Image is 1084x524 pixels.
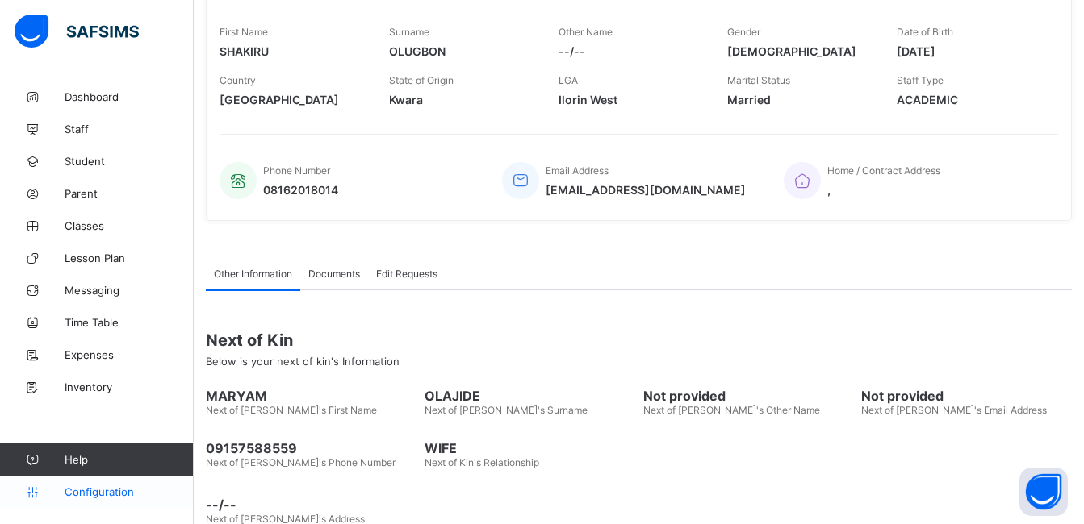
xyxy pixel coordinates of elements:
[220,93,365,106] span: [GEOGRAPHIC_DATA]
[220,74,256,86] span: Country
[65,90,194,103] span: Dashboard
[263,164,330,177] span: Phone Number
[65,252,194,264] span: Lesson Plan
[897,93,1042,106] span: ACADEMIC
[65,453,193,466] span: Help
[546,183,746,197] span: [EMAIL_ADDRESS][DOMAIN_NAME]
[65,123,194,135] span: Staff
[897,26,953,38] span: Date of Birth
[206,456,396,468] span: Next of [PERSON_NAME]'s Phone Number
[206,404,377,416] span: Next of [PERSON_NAME]'s First Name
[15,15,139,48] img: safsims
[389,44,534,58] span: OLUGBON
[220,44,365,58] span: SHAKIRU
[727,44,873,58] span: [DEMOGRAPHIC_DATA]
[263,183,338,197] span: 08162018014
[206,331,1072,350] span: Next of Kin
[308,268,360,280] span: Documents
[65,316,194,329] span: Time Table
[220,26,268,38] span: First Name
[827,164,940,177] span: Home / Contract Address
[425,388,635,404] span: OLAJIDE
[389,93,534,106] span: Kwara
[727,26,760,38] span: Gender
[206,440,416,456] span: 09157588559
[643,404,820,416] span: Next of [PERSON_NAME]'s Other Name
[727,74,790,86] span: Marital Status
[861,388,1072,404] span: Not provided
[643,388,854,404] span: Not provided
[65,485,193,498] span: Configuration
[65,219,194,232] span: Classes
[559,74,578,86] span: LGA
[559,93,704,106] span: Ilorin West
[65,284,194,297] span: Messaging
[214,268,292,280] span: Other Information
[65,155,194,168] span: Student
[559,26,613,38] span: Other Name
[65,187,194,200] span: Parent
[546,164,609,177] span: Email Address
[861,404,1047,416] span: Next of [PERSON_NAME]'s Email Address
[425,456,539,468] span: Next of Kin's Relationship
[376,268,437,280] span: Edit Requests
[206,497,1072,513] span: --/--
[206,355,400,368] span: Below is your next of kin's Information
[897,74,944,86] span: Staff Type
[559,44,704,58] span: --/--
[1019,468,1068,516] button: Open asap
[206,388,416,404] span: MARYAM
[425,404,588,416] span: Next of [PERSON_NAME]'s Surname
[389,26,429,38] span: Surname
[65,348,194,361] span: Expenses
[827,183,940,197] span: ,
[425,440,635,456] span: WIFE
[897,44,1042,58] span: [DATE]
[389,74,454,86] span: State of Origin
[727,93,873,106] span: Married
[65,381,194,393] span: Inventory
